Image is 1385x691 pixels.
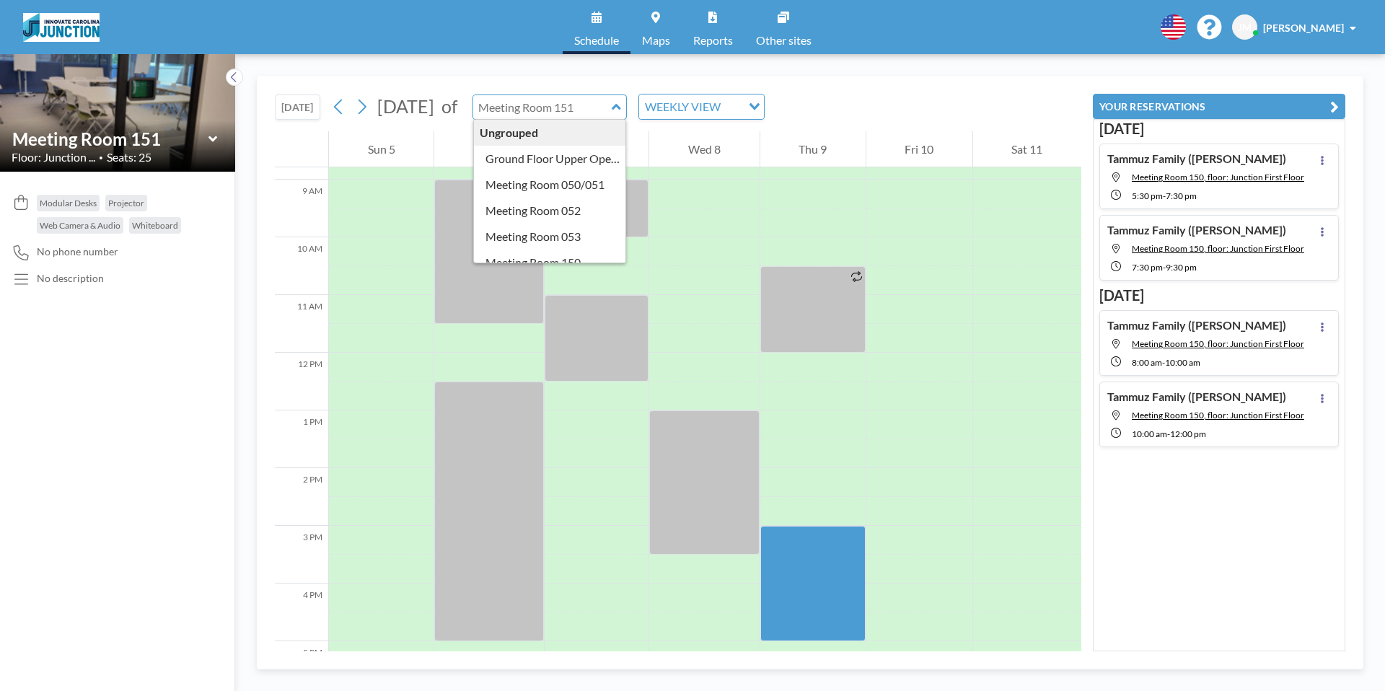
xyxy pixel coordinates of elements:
input: Meeting Room 151 [473,95,612,119]
span: WEEKLY VIEW [642,97,724,116]
div: Meeting Room 053 [474,224,626,250]
div: 9 AM [275,180,328,237]
span: of [441,95,457,118]
input: Search for option [725,97,740,116]
span: Meeting Room 150, floor: Junction First Floor [1132,338,1304,349]
h4: Tammuz Family ([PERSON_NAME]) [1107,223,1286,237]
h4: Tammuz Family ([PERSON_NAME]) [1107,318,1286,333]
span: 10:00 AM [1165,357,1200,368]
div: Meeting Room 050/051 [474,172,626,198]
span: - [1167,428,1170,439]
div: Meeting Room 052 [474,198,626,224]
span: • [99,153,103,162]
h3: [DATE] [1099,286,1339,304]
span: Floor: Junction ... [12,150,95,164]
span: Other sites [756,35,812,46]
div: Search for option [639,94,764,119]
div: Ground Floor Upper Open Area [474,146,626,172]
h4: Tammuz Family ([PERSON_NAME]) [1107,151,1286,166]
div: 12 PM [275,353,328,410]
div: Sat 11 [973,131,1081,167]
span: 8:00 AM [1132,357,1162,368]
span: [PERSON_NAME] [1263,22,1344,34]
button: YOUR RESERVATIONS [1093,94,1345,119]
span: 5:30 PM [1132,190,1163,201]
div: No description [37,272,104,285]
span: Schedule [574,35,619,46]
div: 2 PM [275,468,328,526]
div: Ungrouped [474,120,626,146]
div: 3 PM [275,526,328,584]
span: No phone number [37,245,118,258]
span: [DATE] [377,95,434,117]
span: Maps [642,35,670,46]
span: Seats: 25 [107,150,151,164]
span: Meeting Room 150, floor: Junction First Floor [1132,243,1304,254]
input: Meeting Room 151 [12,128,208,149]
div: 1 PM [275,410,328,468]
span: 9:30 PM [1166,262,1197,273]
h3: [DATE] [1099,120,1339,138]
div: 10 AM [275,237,328,295]
span: Whiteboard [132,220,178,231]
span: - [1163,190,1166,201]
img: organization-logo [23,13,100,42]
div: 11 AM [275,295,328,353]
span: Modular Desks [40,198,97,208]
button: [DATE] [275,94,320,120]
span: 7:30 PM [1132,262,1163,273]
div: Mon 6 [434,131,544,167]
span: Meeting Room 150, floor: Junction First Floor [1132,172,1304,182]
span: Reports [693,35,733,46]
div: Meeting Room 150 [474,250,626,276]
div: Wed 8 [649,131,759,167]
div: 4 PM [275,584,328,641]
div: Fri 10 [866,131,972,167]
div: Thu 9 [760,131,866,167]
span: - [1162,357,1165,368]
span: 10:00 AM [1132,428,1167,439]
h4: Tammuz Family ([PERSON_NAME]) [1107,389,1286,404]
span: Projector [108,198,144,208]
span: Meeting Room 150, floor: Junction First Floor [1132,410,1304,421]
span: - [1163,262,1166,273]
div: Sun 5 [329,131,434,167]
span: Web Camera & Audio [40,220,120,231]
span: 7:30 PM [1166,190,1197,201]
span: JM [1238,21,1252,34]
span: 12:00 PM [1170,428,1206,439]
